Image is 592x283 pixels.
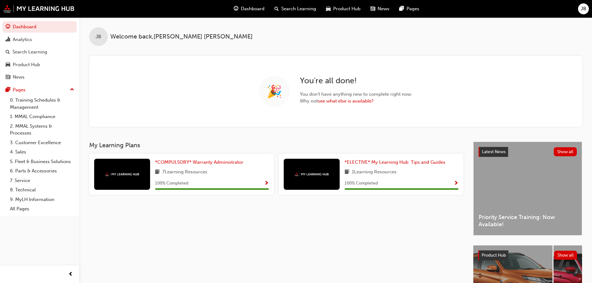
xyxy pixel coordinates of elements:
a: News [2,71,77,83]
span: Show Progress [454,181,458,186]
a: *ELECTIVE* My Learning Hub: Tips and Guides [345,159,448,166]
span: You don ' t have anything new to complete right now. [300,91,412,98]
span: JB [581,5,586,12]
a: search-iconSearch Learning [269,2,321,15]
div: Search Learning [12,48,47,56]
span: Welcome back , [PERSON_NAME] [PERSON_NAME] [110,33,253,40]
span: Product Hub [333,5,360,12]
span: pages-icon [6,87,10,93]
a: Product Hub [2,59,77,71]
div: Pages [13,86,25,94]
span: Priority Service Training: Now Available! [479,214,577,228]
span: Product Hub [482,253,506,258]
span: Show Progress [264,181,269,186]
span: *ELECTIVE* My Learning Hub: Tips and Guides [345,159,445,165]
span: car-icon [6,62,10,68]
a: 8. Technical [7,185,77,195]
a: 0. Training Schedules & Management [7,95,77,112]
a: Latest NewsShow allPriority Service Training: Now Available! [473,142,582,235]
button: Pages [2,84,77,96]
a: 9. MyLH Information [7,195,77,204]
span: Why not [300,98,412,105]
span: prev-icon [68,271,73,278]
span: 🎉 [267,88,282,95]
span: guage-icon [234,5,238,13]
a: Analytics [2,34,77,45]
span: search-icon [6,49,10,55]
a: news-iconNews [365,2,394,15]
a: guage-iconDashboard [229,2,269,15]
span: 1 Learning Resources [352,168,397,176]
span: pages-icon [399,5,404,13]
span: Search Learning [281,5,316,12]
span: Dashboard [241,5,264,12]
div: Product Hub [13,61,40,68]
button: Show Progress [454,180,458,187]
a: see what else is available? [318,98,374,104]
a: 1. MMAL Compliance [7,112,77,121]
span: 100 % Completed [155,180,188,187]
a: 6. Parts & Accessories [7,166,77,176]
a: pages-iconPages [394,2,424,15]
span: Pages [406,5,419,12]
span: Latest News [482,149,506,154]
button: JB [578,3,589,14]
a: 5. Fleet & Business Solutions [7,157,77,167]
span: guage-icon [6,24,10,30]
a: Product HubShow all [478,250,577,260]
a: 3. Customer Excellence [7,138,77,148]
span: news-icon [6,75,10,80]
span: JB [96,33,101,40]
h3: My Learning Plans [89,142,463,149]
button: Show all [554,251,577,260]
button: Show Progress [264,180,269,187]
h2: You ' re all done! [300,76,412,86]
span: search-icon [274,5,279,13]
div: Analytics [13,36,32,43]
a: car-iconProduct Hub [321,2,365,15]
button: Show all [554,147,577,156]
button: DashboardAnalyticsSearch LearningProduct HubNews [2,20,77,84]
a: Latest NewsShow all [479,147,577,157]
img: mmal [295,172,329,176]
a: 7. Service [7,176,77,185]
span: 7 Learning Resources [162,168,207,176]
a: *COMPULSORY* Warranty Administrator [155,159,246,166]
a: Search Learning [2,46,77,58]
span: up-icon [70,86,74,94]
div: News [13,74,25,81]
a: Dashboard [2,21,77,33]
span: chart-icon [6,37,10,43]
img: mmal [3,5,75,13]
span: *COMPULSORY* Warranty Administrator [155,159,243,165]
span: news-icon [370,5,375,13]
a: 2. MMAL Systems & Processes [7,121,77,138]
span: book-icon [155,168,160,176]
img: mmal [105,172,139,176]
span: News [378,5,389,12]
span: car-icon [326,5,331,13]
a: All Pages [7,204,77,214]
span: book-icon [345,168,349,176]
a: 4. Sales [7,147,77,157]
span: 100 % Completed [345,180,378,187]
